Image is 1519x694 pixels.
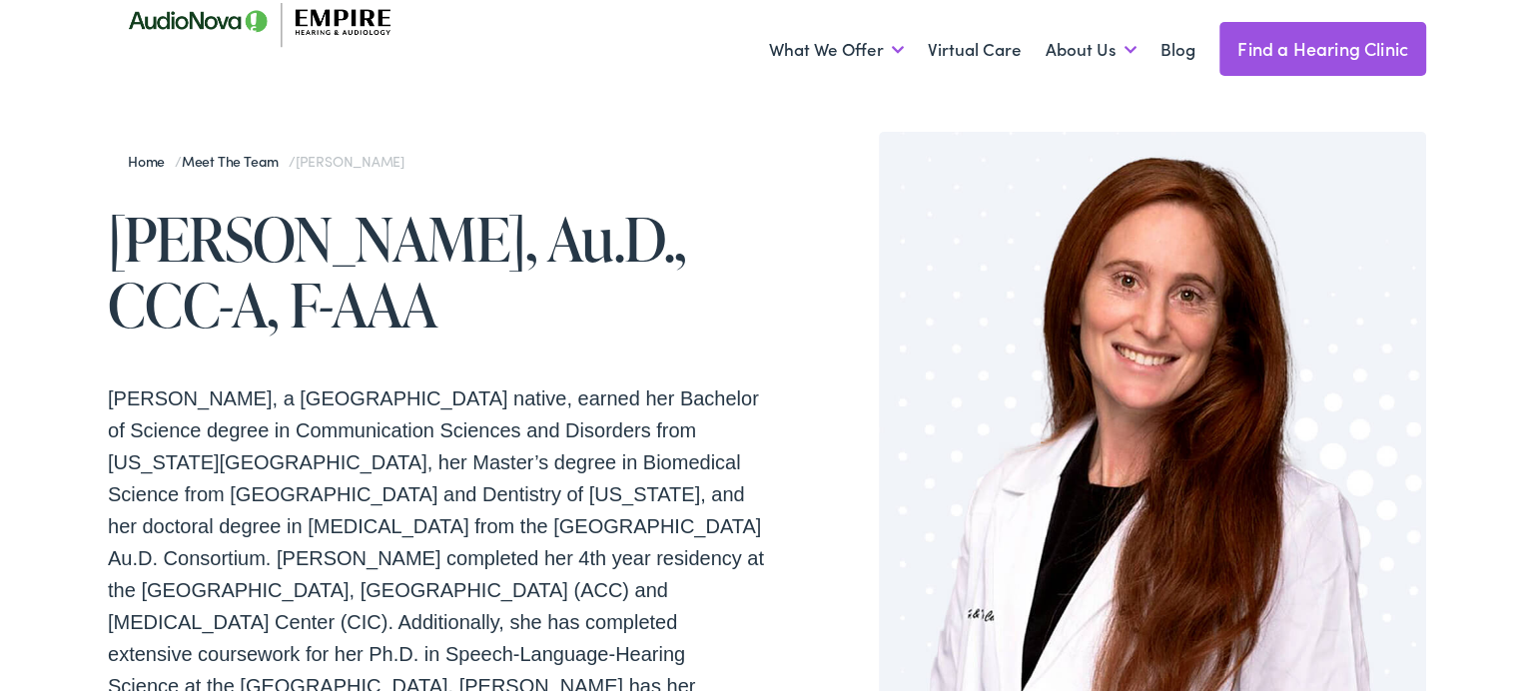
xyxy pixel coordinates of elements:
[1046,10,1137,84] a: About Us
[128,148,175,168] a: Home
[128,148,404,168] span: / /
[108,203,767,335] h1: [PERSON_NAME], Au.D., CCC-A, F-AAA
[769,10,904,84] a: What We Offer
[182,148,289,168] a: Meet the Team
[928,10,1022,84] a: Virtual Care
[1160,10,1195,84] a: Blog
[1219,19,1426,73] a: Find a Hearing Clinic
[296,148,404,168] span: [PERSON_NAME]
